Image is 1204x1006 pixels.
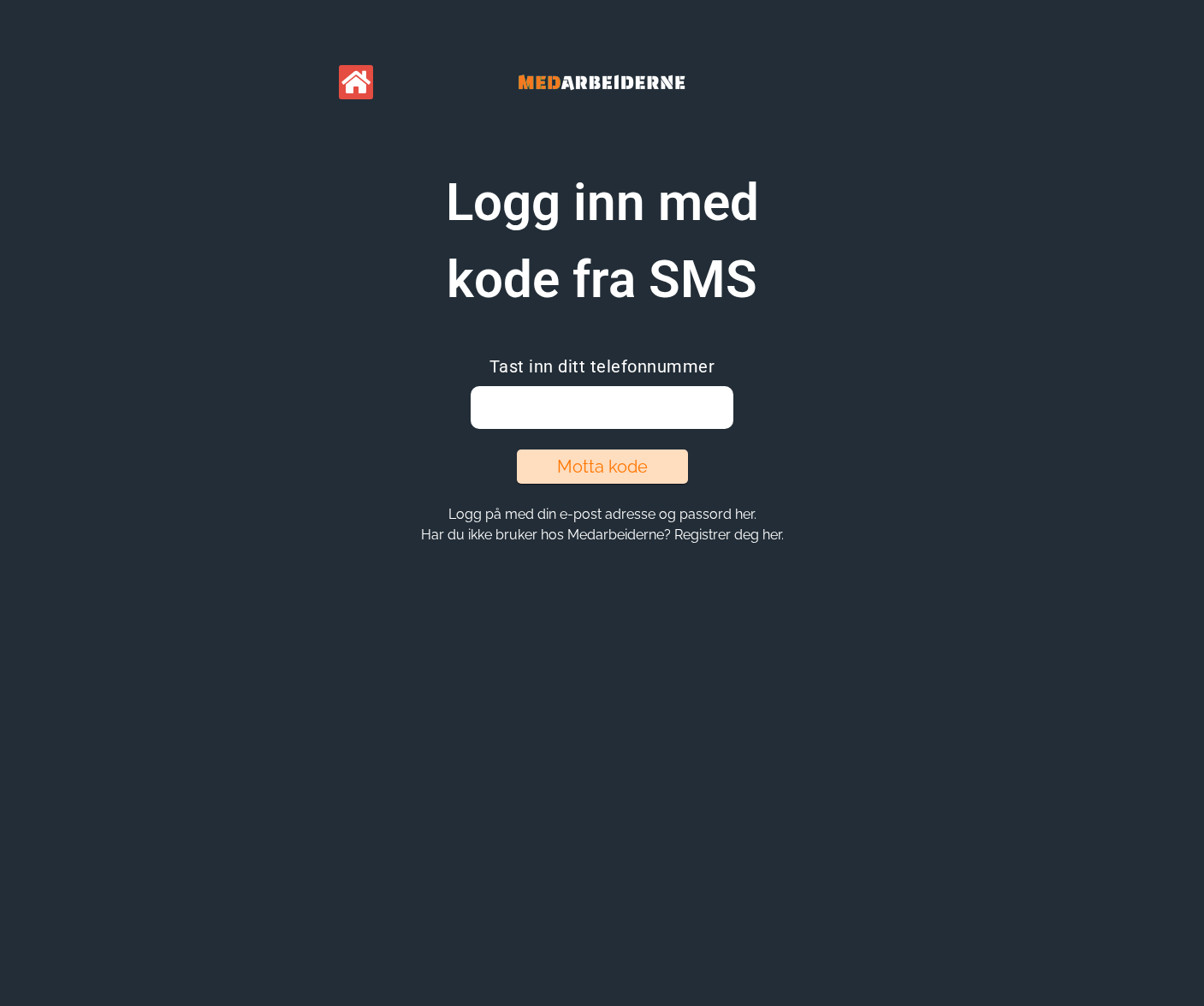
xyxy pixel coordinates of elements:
button: Logg på med din e-post adresse og passord her. [443,505,762,523]
h1: Logg inn med kode fra SMS [388,164,816,318]
span: Tast inn ditt telefonnummer [489,356,715,377]
button: Motta kode [517,449,688,484]
button: Har du ikke bruker hos Medarbeiderne? Registrer deg her. [416,526,789,544]
img: Banner [473,51,730,113]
